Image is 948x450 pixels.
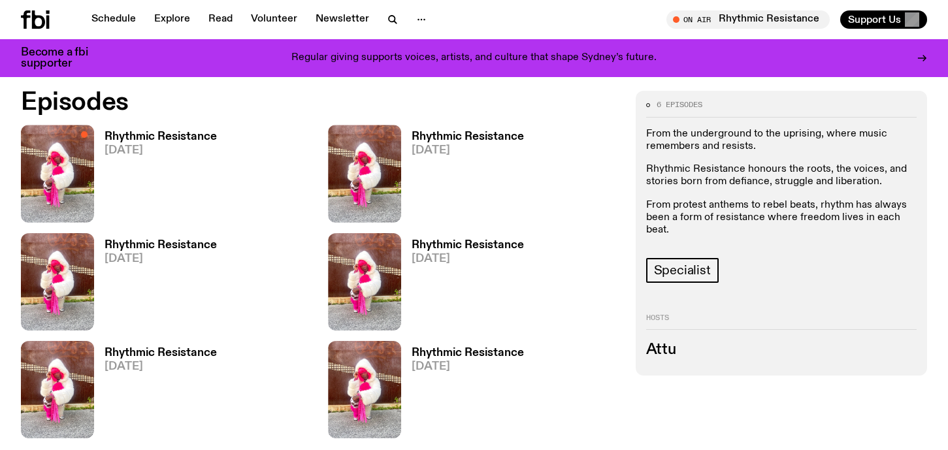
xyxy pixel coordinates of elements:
[105,253,217,265] span: [DATE]
[657,101,702,108] span: 6 episodes
[94,240,217,330] a: Rhythmic Resistance[DATE]
[412,131,524,142] h3: Rhythmic Resistance
[105,240,217,251] h3: Rhythmic Resistance
[412,347,524,359] h3: Rhythmic Resistance
[646,199,917,237] p: From protest anthems to rebel beats, rhythm has always been a form of resistance where freedom li...
[105,347,217,359] h3: Rhythmic Resistance
[243,10,305,29] a: Volunteer
[328,233,401,330] img: Attu crouches on gravel in front of a brown wall. They are wearing a white fur coat with a hood, ...
[412,240,524,251] h3: Rhythmic Resistance
[646,128,917,153] p: From the underground to the uprising, where music remembers and resists.
[84,10,144,29] a: Schedule
[412,253,524,265] span: [DATE]
[105,131,217,142] h3: Rhythmic Resistance
[848,14,901,25] span: Support Us
[328,125,401,222] img: Attu crouches on gravel in front of a brown wall. They are wearing a white fur coat with a hood, ...
[21,47,105,69] h3: Become a fbi supporter
[291,52,657,64] p: Regular giving supports voices, artists, and culture that shape Sydney’s future.
[21,91,620,114] h2: Episodes
[654,263,711,278] span: Specialist
[94,131,217,222] a: Rhythmic Resistance[DATE]
[412,361,524,372] span: [DATE]
[201,10,240,29] a: Read
[401,240,524,330] a: Rhythmic Resistance[DATE]
[646,314,917,330] h2: Hosts
[21,233,94,330] img: Attu crouches on gravel in front of a brown wall. They are wearing a white fur coat with a hood, ...
[328,341,401,438] img: Attu crouches on gravel in front of a brown wall. They are wearing a white fur coat with a hood, ...
[840,10,927,29] button: Support Us
[646,163,917,188] p: Rhythmic Resistance honours the roots, the voices, and stories born from defiance, struggle and l...
[105,361,217,372] span: [DATE]
[308,10,377,29] a: Newsletter
[94,347,217,438] a: Rhythmic Resistance[DATE]
[666,10,830,29] button: On AirRhythmic Resistance
[646,258,719,283] a: Specialist
[21,341,94,438] img: Attu crouches on gravel in front of a brown wall. They are wearing a white fur coat with a hood, ...
[646,343,917,357] h3: Attu
[412,145,524,156] span: [DATE]
[401,131,524,222] a: Rhythmic Resistance[DATE]
[146,10,198,29] a: Explore
[401,347,524,438] a: Rhythmic Resistance[DATE]
[21,125,94,222] img: Attu crouches on gravel in front of a brown wall. They are wearing a white fur coat with a hood, ...
[105,145,217,156] span: [DATE]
